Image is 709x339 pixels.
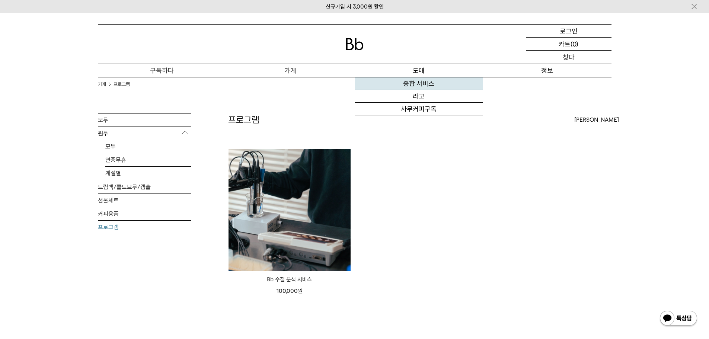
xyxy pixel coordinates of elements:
img: 카카오톡 채널 1:1 소개 버튼 [659,310,698,328]
font: 라고 [413,92,425,100]
font: 가게 [98,81,106,87]
a: 종합 서비스 [355,77,483,90]
font: 프로그램 [98,224,119,231]
font: 원두 [98,130,108,137]
font: 종합 서비스 [403,80,434,87]
a: 프로그램 [114,81,130,88]
img: Bb 수질 분석 서비스 [229,149,351,271]
a: 사무커피구독 [355,103,483,115]
a: 구독하다 [98,64,226,77]
a: 가게 [226,64,355,77]
a: 라고 [355,90,483,103]
font: 드립백/콜드브루/캡슐 [98,183,151,191]
font: 연중무휴 [105,156,126,163]
font: 모두 [98,116,108,124]
font: 도매 [413,67,425,74]
font: 프로그램 [114,81,130,87]
font: 정보 [541,67,553,74]
a: 선물세트 [98,194,191,207]
a: 카트 (0) [526,38,611,51]
a: 프로그램 [98,221,191,234]
a: Bb 수질 분석 서비스 [229,275,351,284]
a: 로그인 [526,25,611,38]
font: 모두 [105,143,116,150]
a: 커피용품 [98,207,191,220]
font: 커피용품 [98,210,119,217]
a: 계절별 [105,167,191,180]
font: [PERSON_NAME] [574,116,619,123]
font: 사무커피구독 [401,105,437,113]
font: 구독하다 [150,67,174,74]
font: 원 [298,288,303,294]
a: 모두 [98,113,191,127]
img: 로고 [346,38,364,50]
font: 선물세트 [98,197,119,204]
a: 드립백/콜드브루/캡슐 [98,180,191,194]
font: 프로그램 [228,114,259,125]
font: 로그인 [560,27,578,35]
font: Bb 수질 분석 서비스 [267,276,312,283]
font: 카트 [559,40,571,48]
font: 계절별 [105,170,121,177]
font: (0) [571,40,578,48]
font: 가게 [284,67,296,74]
a: 가게 [98,81,106,88]
a: 모두 [105,140,191,153]
a: 신규가입 시 3,000원 ​​할인 [326,3,384,10]
font: 찾다 [563,53,575,61]
font: 100,000 [277,288,298,294]
a: 연중무휴 [105,153,191,166]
